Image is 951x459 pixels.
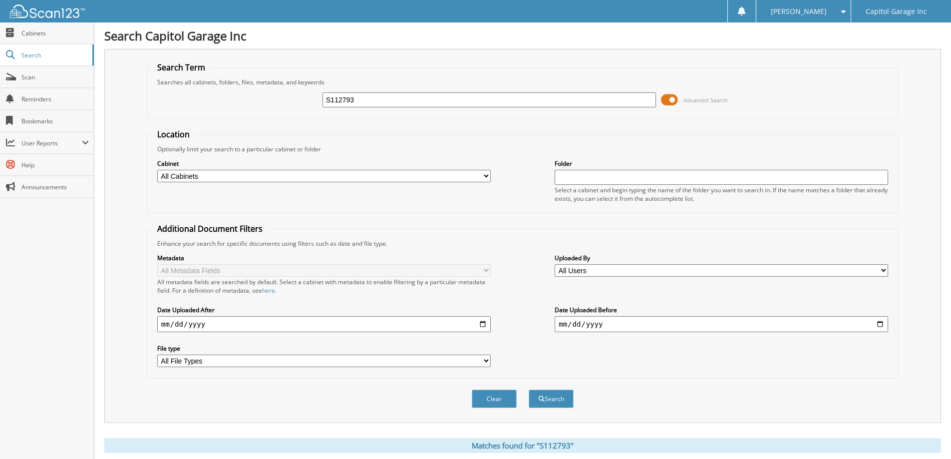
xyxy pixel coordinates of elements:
[157,316,491,332] input: start
[157,254,491,262] label: Metadata
[152,239,893,248] div: Enhance your search for specific documents using filters such as date and file type.
[10,4,85,18] img: scan123-logo-white.svg
[152,62,210,73] legend: Search Term
[555,186,888,203] div: Select a cabinet and begin typing the name of the folder you want to search in. If the name match...
[21,117,89,125] span: Bookmarks
[529,390,574,408] button: Search
[555,254,888,262] label: Uploaded By
[21,183,89,191] span: Announcements
[157,344,491,353] label: File type
[21,51,87,59] span: Search
[555,316,888,332] input: end
[21,161,89,169] span: Help
[104,27,941,44] h1: Search Capitol Garage Inc
[152,129,195,140] legend: Location
[21,29,89,37] span: Cabinets
[152,223,268,234] legend: Additional Document Filters
[21,95,89,103] span: Reminders
[472,390,517,408] button: Clear
[866,8,927,14] span: Capitol Garage Inc
[555,159,888,168] label: Folder
[771,8,827,14] span: [PERSON_NAME]
[157,159,491,168] label: Cabinet
[157,278,491,295] div: All metadata fields are searched by default. Select a cabinet with metadata to enable filtering b...
[262,286,275,295] a: here
[152,78,893,86] div: Searches all cabinets, folders, files, metadata, and keywords
[157,306,491,314] label: Date Uploaded After
[104,438,941,453] div: Matches found for "S112793"
[555,306,888,314] label: Date Uploaded Before
[683,96,728,104] span: Advanced Search
[152,145,893,153] div: Optionally limit your search to a particular cabinet or folder
[21,73,89,81] span: Scan
[21,139,82,147] span: User Reports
